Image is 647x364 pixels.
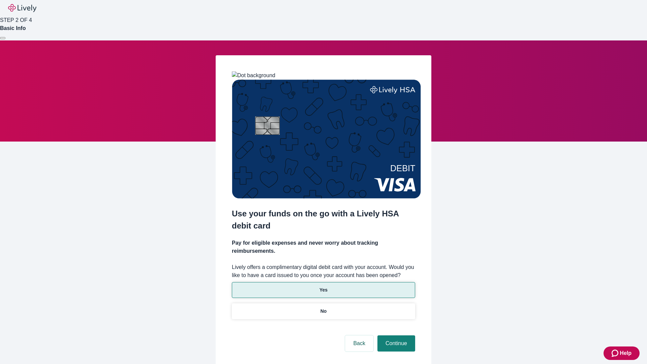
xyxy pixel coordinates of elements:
[620,349,631,357] span: Help
[232,208,415,232] h2: Use your funds on the go with a Lively HSA debit card
[232,303,415,319] button: No
[377,335,415,352] button: Continue
[320,308,327,315] p: No
[232,282,415,298] button: Yes
[345,335,373,352] button: Back
[319,286,328,294] p: Yes
[612,349,620,357] svg: Zendesk support icon
[8,4,36,12] img: Lively
[232,71,275,80] img: Dot background
[232,239,415,255] h4: Pay for eligible expenses and never worry about tracking reimbursements.
[232,80,421,199] img: Debit card
[232,263,415,279] label: Lively offers a complimentary digital debit card with your account. Would you like to have a card...
[604,346,640,360] button: Zendesk support iconHelp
